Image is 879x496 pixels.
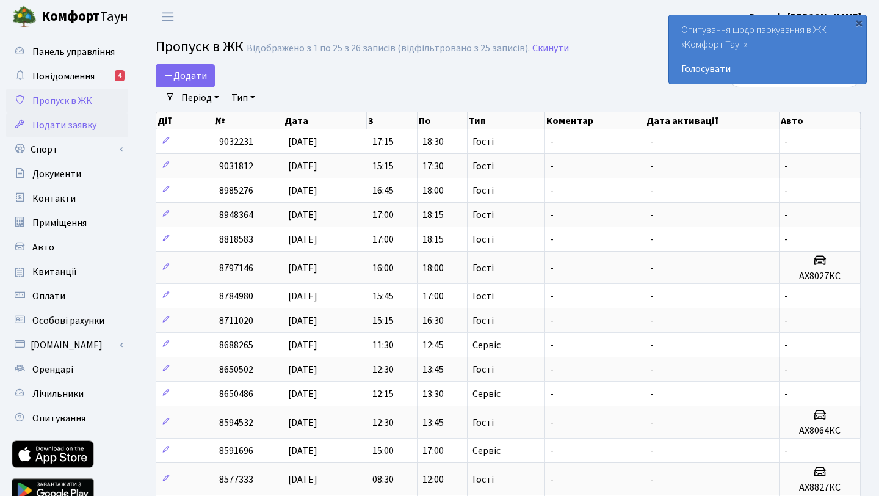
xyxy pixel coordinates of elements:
[784,135,788,148] span: -
[784,338,788,352] span: -
[6,382,128,406] a: Лічильники
[472,418,494,428] span: Гості
[372,387,394,401] span: 12:15
[372,314,394,327] span: 15:15
[372,208,394,222] span: 17:00
[176,87,224,108] a: Період
[550,387,554,401] span: -
[288,135,317,148] span: [DATE]
[288,261,317,275] span: [DATE]
[6,211,128,235] a: Приміщення
[784,290,788,303] span: -
[650,363,654,376] span: -
[650,290,654,303] span: -
[422,473,444,486] span: 12:00
[784,314,788,327] span: -
[219,135,253,148] span: 9032231
[367,112,417,129] th: З
[156,112,214,129] th: Дії
[650,387,654,401] span: -
[422,387,444,401] span: 13:30
[784,444,788,458] span: -
[32,314,104,327] span: Особові рахунки
[784,482,855,494] h5: АХ8827КС
[32,363,73,376] span: Орендарі
[219,314,253,327] span: 8711020
[650,159,654,173] span: -
[372,444,394,458] span: 15:00
[372,135,394,148] span: 17:15
[784,363,788,376] span: -
[650,444,654,458] span: -
[6,284,128,308] a: Оплати
[545,112,645,129] th: Коментар
[6,137,128,162] a: Спорт
[472,291,494,301] span: Гості
[418,112,468,129] th: По
[550,444,554,458] span: -
[6,235,128,260] a: Авто
[6,260,128,284] a: Квитанції
[32,265,77,279] span: Квитанції
[219,208,253,222] span: 8948364
[219,184,253,197] span: 8985276
[115,70,125,81] div: 4
[288,416,317,429] span: [DATE]
[468,112,546,129] th: Тип
[472,263,494,273] span: Гості
[219,159,253,173] span: 9031812
[288,387,317,401] span: [DATE]
[372,473,394,486] span: 08:30
[650,338,654,352] span: -
[650,233,654,246] span: -
[550,416,554,429] span: -
[784,425,855,437] h5: АХ8064КС
[472,161,494,171] span: Гості
[288,208,317,222] span: [DATE]
[853,16,865,29] div: ×
[784,184,788,197] span: -
[422,208,444,222] span: 18:15
[6,113,128,137] a: Подати заявку
[156,64,215,87] a: Додати
[219,444,253,458] span: 8591696
[372,261,394,275] span: 16:00
[472,137,494,147] span: Гості
[550,184,554,197] span: -
[6,333,128,357] a: [DOMAIN_NAME]
[214,112,283,129] th: №
[650,416,654,429] span: -
[288,233,317,246] span: [DATE]
[422,290,444,303] span: 17:00
[247,43,530,54] div: Відображено з 1 по 25 з 26 записів (відфільтровано з 25 записів).
[219,338,253,352] span: 8688265
[32,290,65,303] span: Оплати
[6,40,128,64] a: Панель управління
[550,338,554,352] span: -
[532,43,569,54] a: Скинути
[32,119,96,132] span: Подати заявку
[422,233,444,246] span: 18:15
[32,45,115,59] span: Панель управління
[156,36,244,57] span: Пропуск в ЖК
[372,363,394,376] span: 12:30
[422,444,444,458] span: 17:00
[42,7,100,26] b: Комфорт
[749,10,864,24] a: Вртаріч [PERSON_NAME].
[650,184,654,197] span: -
[219,290,253,303] span: 8784980
[472,210,494,220] span: Гості
[288,184,317,197] span: [DATE]
[472,186,494,195] span: Гості
[550,363,554,376] span: -
[550,314,554,327] span: -
[42,7,128,27] span: Таун
[422,314,444,327] span: 16:30
[422,184,444,197] span: 18:00
[32,216,87,230] span: Приміщення
[32,412,85,425] span: Опитування
[550,233,554,246] span: -
[32,192,76,205] span: Контакти
[550,159,554,173] span: -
